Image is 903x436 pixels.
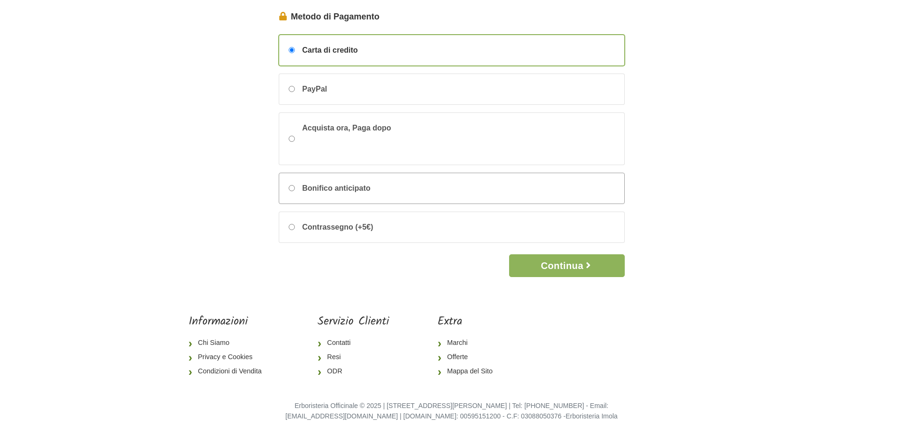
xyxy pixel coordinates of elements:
span: Acquista ora, Paga dopo [302,122,445,155]
span: Bonifico anticipato [302,183,371,194]
a: Privacy e Cookies [189,350,269,364]
a: Contatti [318,336,389,350]
a: Offerte [438,350,500,364]
span: Carta di credito [302,45,358,56]
input: Acquista ora, Paga dopo [289,136,295,142]
input: PayPal [289,86,295,92]
a: Chi Siamo [189,336,269,350]
a: Erboristeria Imola [566,412,618,420]
iframe: PayPal Message 1 [302,134,445,152]
h5: Extra [438,315,500,329]
input: Bonifico anticipato [289,185,295,191]
a: Condizioni di Vendita [189,364,269,379]
span: PayPal [302,83,327,95]
h5: Servizio Clienti [318,315,389,329]
input: Contrassegno (+5€) [289,224,295,230]
button: Continua [509,254,624,277]
iframe: fb:page Facebook Social Plugin [548,315,714,348]
a: Resi [318,350,389,364]
a: Mappa del Sito [438,364,500,379]
span: Contrassegno (+5€) [302,222,374,233]
legend: Metodo di Pagamento [279,10,625,23]
a: ODR [318,364,389,379]
h5: Informazioni [189,315,269,329]
input: Carta di credito [289,47,295,53]
a: Marchi [438,336,500,350]
small: Erboristeria Officinale © 2025 | [STREET_ADDRESS][PERSON_NAME] | Tel: [PHONE_NUMBER] - Email: [EM... [285,402,618,420]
